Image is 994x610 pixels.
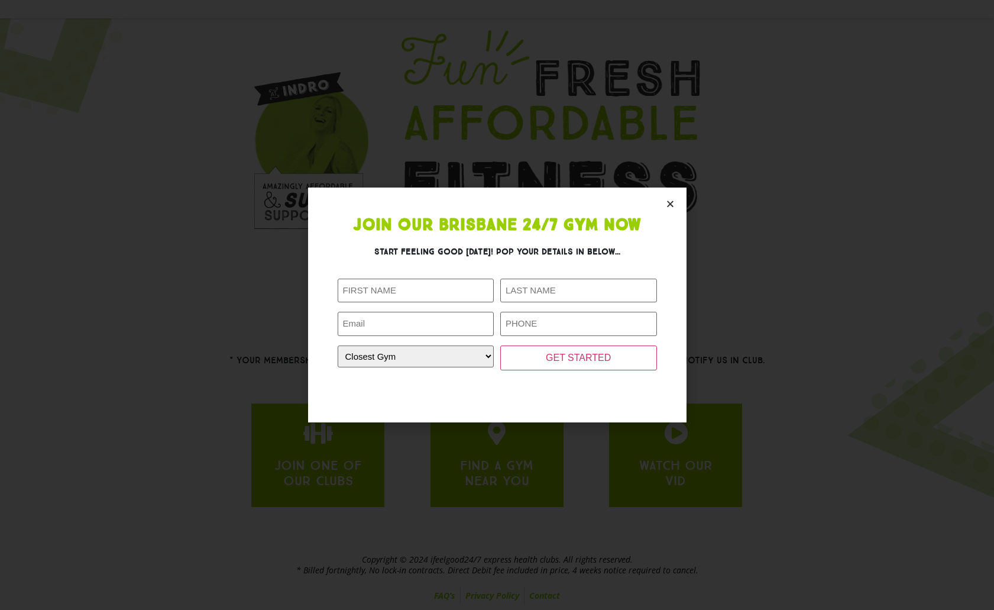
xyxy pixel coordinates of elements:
[500,346,657,370] input: GET STARTED
[338,246,657,258] h3: Start feeling good [DATE]! Pop your details in below...
[500,312,657,336] input: PHONE
[666,199,675,208] a: Close
[500,279,657,303] input: LAST NAME
[338,312,494,336] input: Email
[338,217,657,234] h1: Join Our Brisbane 24/7 Gym Now
[338,279,494,303] input: FIRST NAME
